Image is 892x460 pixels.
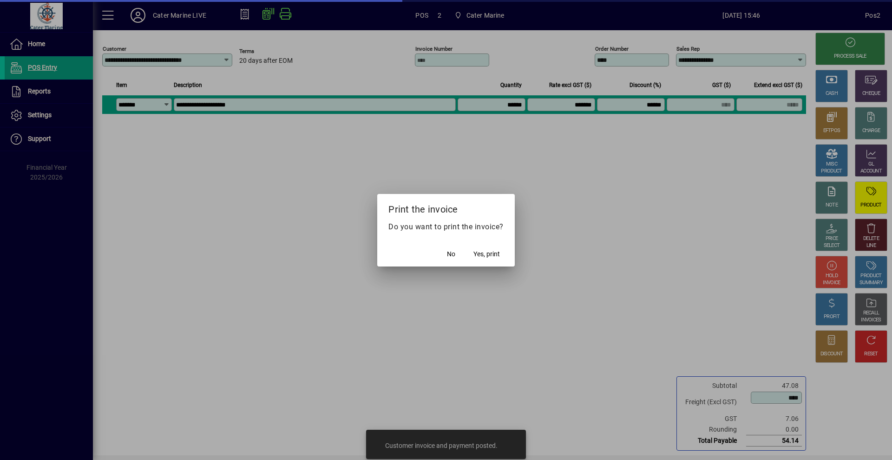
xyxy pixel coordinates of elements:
p: Do you want to print the invoice? [388,221,504,233]
button: No [436,246,466,263]
h2: Print the invoice [377,194,515,221]
span: No [447,249,455,259]
span: Yes, print [473,249,500,259]
button: Yes, print [470,246,504,263]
